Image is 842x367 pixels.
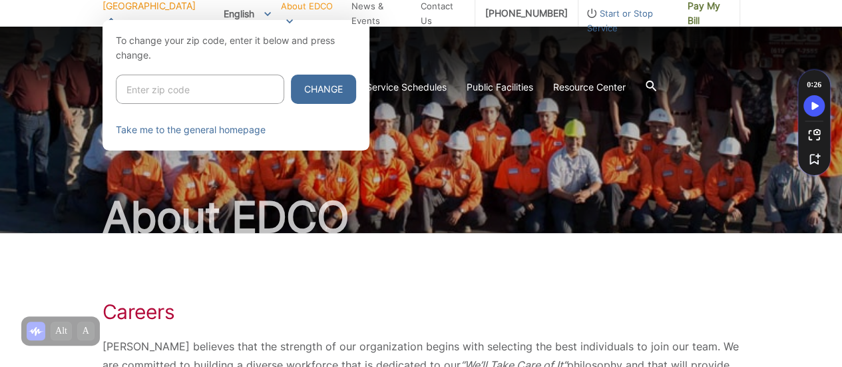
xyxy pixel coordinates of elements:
[116,75,284,104] input: Enter zip code
[116,123,266,137] a: Take me to the general homepage
[291,75,356,104] button: Change
[116,33,356,63] p: To change your zip code, enter it below and press change.
[214,3,281,25] span: English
